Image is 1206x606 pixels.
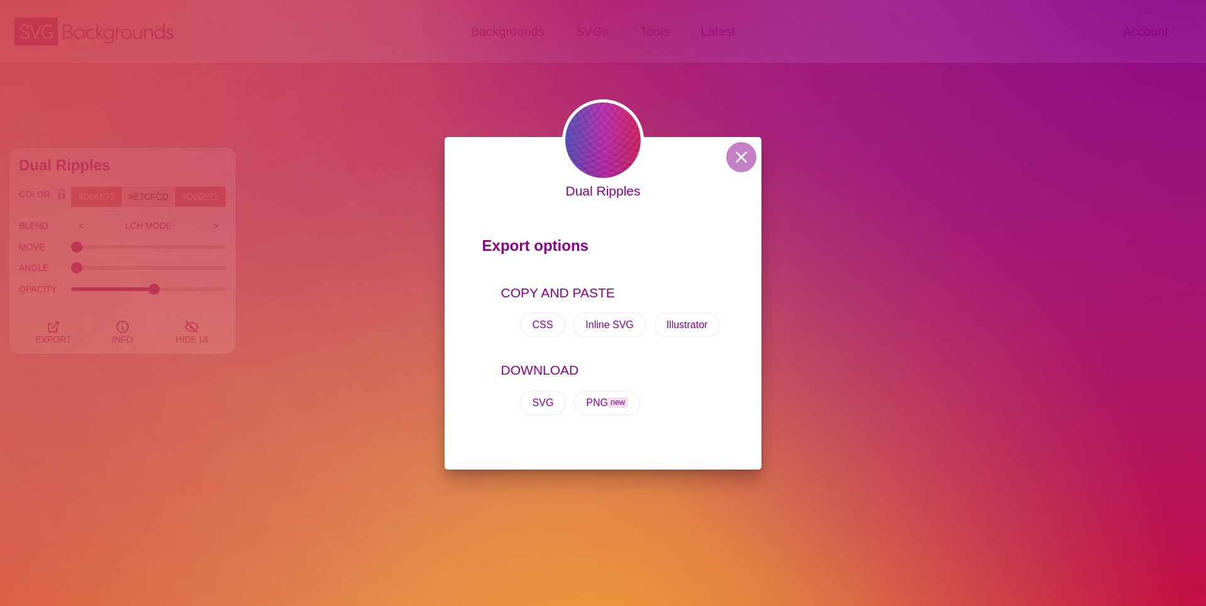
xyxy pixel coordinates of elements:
[573,312,646,338] button: Inline SVG
[562,99,644,181] img: two intersecting circular corner ripples over red blue gradient
[654,312,721,338] button: Illustrator
[501,360,724,380] p: DOWNLOAD
[520,390,567,416] button: SVG
[501,283,724,303] p: COPY AND PASTE
[562,181,644,201] p: Dual Ripples
[482,231,724,267] p: Export options
[573,390,640,416] button: PNGnew
[608,397,628,408] span: new
[520,312,566,338] button: CSS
